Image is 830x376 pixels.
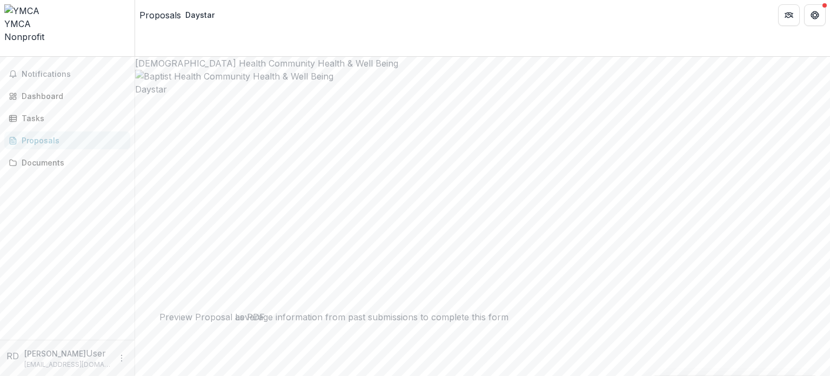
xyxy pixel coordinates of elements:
img: Baptist Health Community Health & Well Being [135,70,830,83]
div: Proposals [22,135,122,146]
h2: Daystar [135,83,830,96]
a: Dashboard [4,87,130,105]
span: Notifications [22,70,126,79]
div: [DEMOGRAPHIC_DATA] Health Community Health & Well Being [135,57,830,70]
a: Tasks [4,109,130,127]
div: Preview Proposal as PDF [159,311,265,324]
button: Partners [778,4,800,26]
p: [PERSON_NAME] [24,348,86,359]
a: Documents [4,154,130,171]
span: Nonprofit [4,31,44,42]
div: Robin Dewey [6,349,20,362]
div: YMCA [4,17,130,30]
a: Proposals [139,9,181,22]
div: Documents [22,157,122,168]
a: Proposals [4,131,130,149]
button: Notifications [4,65,130,83]
p: [EMAIL_ADDRESS][DOMAIN_NAME] [24,360,111,370]
img: YMCA [4,4,130,17]
button: More [115,352,128,365]
div: Daystar [185,9,215,21]
div: Tasks [22,113,122,124]
button: Get Help [804,4,826,26]
p: User [86,347,106,360]
nav: breadcrumb [139,7,219,23]
div: Leverage information from past submissions to complete this form [235,311,508,324]
div: Dashboard [22,90,122,102]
